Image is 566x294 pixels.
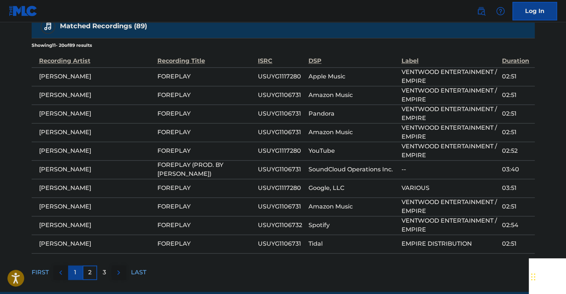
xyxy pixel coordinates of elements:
span: VENTWOOD ENTERTAINMENT / EMPIRE [402,216,498,234]
span: 02:51 [502,239,531,248]
span: FOREPLAY [157,146,254,155]
span: USUYG1106731 [258,239,305,248]
img: left [56,268,65,277]
span: Google, LLC [308,184,398,193]
img: MLC Logo [9,6,38,16]
a: Log In [512,2,557,20]
span: 02:51 [502,128,531,137]
span: 02:51 [502,72,531,81]
span: [PERSON_NAME] [39,184,154,193]
span: USUYG1117280 [258,72,305,81]
span: USUYG1106731 [258,128,305,137]
p: LAST [131,268,146,277]
span: USUYG1106731 [258,91,305,100]
h5: Matched Recordings (89) [60,22,147,30]
span: FOREPLAY [157,72,254,81]
span: [PERSON_NAME] [39,91,154,100]
span: FOREPLAY [157,202,254,211]
span: Amazon Music [308,128,398,137]
div: Recording Title [157,49,254,65]
span: Apple Music [308,72,398,81]
span: 02:52 [502,146,531,155]
span: EMPIRE DISTRIBUTION [402,239,498,248]
div: DSP [308,49,398,65]
span: 02:51 [502,202,531,211]
span: USUYG1117280 [258,146,305,155]
span: FOREPLAY [157,109,254,118]
iframe: Chat Widget [529,258,566,294]
span: Amazon Music [308,91,398,100]
p: 2 [88,268,92,277]
span: USUYG1106731 [258,202,305,211]
a: Public Search [474,4,489,19]
span: USUYG1106731 [258,109,305,118]
p: Showing 11 - 20 of 89 results [32,42,92,49]
img: search [477,7,486,16]
span: FOREPLAY [157,91,254,100]
span: VENTWOOD ENTERTAINMENT / EMPIRE [402,68,498,85]
span: 03:40 [502,165,531,174]
span: [PERSON_NAME] [39,146,154,155]
span: FOREPLAY [157,184,254,193]
div: Label [402,49,498,65]
span: 02:54 [502,221,531,230]
span: USUYG1106731 [258,165,305,174]
p: FIRST [32,268,49,277]
div: Recording Artist [39,49,154,65]
span: VARIOUS [402,184,498,193]
span: Amazon Music [308,202,398,211]
span: Tidal [308,239,398,248]
span: 02:51 [502,91,531,100]
span: [PERSON_NAME] [39,72,154,81]
img: Matched Recordings [44,22,52,31]
div: Help [493,4,508,19]
p: 1 [74,268,76,277]
span: YouTube [308,146,398,155]
span: VENTWOOD ENTERTAINMENT / EMPIRE [402,142,498,160]
img: right [114,268,123,277]
span: -- [402,165,498,174]
span: Spotify [308,221,398,230]
span: [PERSON_NAME] [39,202,154,211]
span: FOREPLAY [157,128,254,137]
span: [PERSON_NAME] [39,165,154,174]
div: ISRC [258,49,305,65]
span: VENTWOOD ENTERTAINMENT / EMPIRE [402,123,498,141]
span: USUYG1106732 [258,221,305,230]
p: 3 [103,268,106,277]
span: VENTWOOD ENTERTAINMENT / EMPIRE [402,198,498,216]
img: help [496,7,505,16]
span: [PERSON_NAME] [39,109,154,118]
span: 02:51 [502,109,531,118]
span: VENTWOOD ENTERTAINMENT / EMPIRE [402,86,498,104]
span: Pandora [308,109,398,118]
div: Drag [531,266,535,288]
span: [PERSON_NAME] [39,128,154,137]
span: FOREPLAY (PROD. BY [PERSON_NAME]) [157,161,254,178]
span: FOREPLAY [157,221,254,230]
span: [PERSON_NAME] [39,221,154,230]
span: 03:51 [502,184,531,193]
span: FOREPLAY [157,239,254,248]
span: USUYG1117280 [258,184,305,193]
span: SoundCloud Operations Inc. [308,165,398,174]
div: Duration [502,49,531,65]
span: [PERSON_NAME] [39,239,154,248]
span: VENTWOOD ENTERTAINMENT / EMPIRE [402,105,498,123]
